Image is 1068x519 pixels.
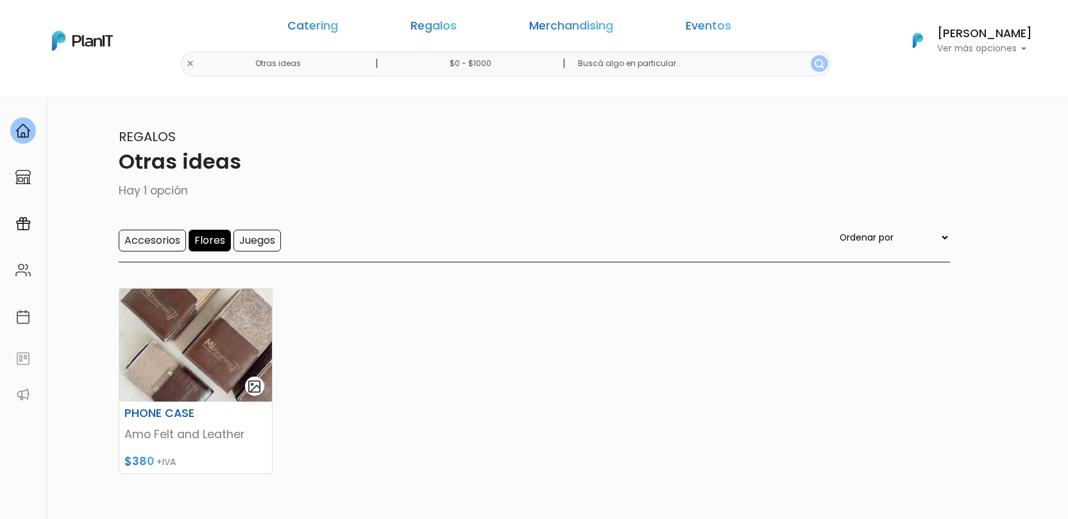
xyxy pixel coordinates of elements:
[815,59,824,69] img: search_button-432b6d5273f82d61273b3651a40e1bd1b912527efae98b1b7a1b2c0702e16a8d.svg
[529,21,613,36] a: Merchandising
[896,24,1032,57] button: PlanIt Logo [PERSON_NAME] Ver más opciones
[686,21,731,36] a: Eventos
[119,288,273,474] a: gallery-light PHONE CASE Amo Felt and Leather $380 +IVA
[233,230,281,251] input: Juegos
[124,426,267,443] p: Amo Felt and Leather
[119,182,950,199] p: Hay 1 opción
[15,216,31,232] img: campaigns-02234683943229c281be62815700db0a1741e53638e28bf9629b52c665b00959.svg
[119,230,186,251] input: Accesorios
[15,262,31,278] img: people-662611757002400ad9ed0e3c099ab2801c6687ba6c219adb57efc949bc21e19d.svg
[15,351,31,366] img: feedback-78b5a0c8f98aac82b08bfc38622c3050aee476f2c9584af64705fc4e61158814.svg
[15,387,31,402] img: partners-52edf745621dab592f3b2c58e3bca9d71375a7ef29c3b500c9f145b62cc070d4.svg
[904,26,932,55] img: PlanIt Logo
[375,56,378,71] p: |
[568,51,830,76] input: Buscá algo en particular..
[287,21,338,36] a: Catering
[52,31,113,51] img: PlanIt Logo
[563,56,566,71] p: |
[189,230,231,251] input: Flores
[15,169,31,185] img: marketplace-4ceaa7011d94191e9ded77b95e3339b90024bf715f7c57f8cf31f2d8c509eaba.svg
[411,21,457,36] a: Regalos
[15,123,31,139] img: home-e721727adea9d79c4d83392d1f703f7f8bce08238fde08b1acbfd93340b81755.svg
[937,28,1032,40] h6: [PERSON_NAME]
[157,455,176,468] span: +IVA
[119,146,950,177] p: Otras ideas
[15,309,31,325] img: calendar-87d922413cdce8b2cf7b7f5f62616a5cf9e4887200fb71536465627b3292af00.svg
[119,127,950,146] p: Regalos
[186,60,194,68] img: close-6986928ebcb1d6c9903e3b54e860dbc4d054630f23adef3a32610726dff6a82b.svg
[124,454,154,469] span: $380
[119,289,272,402] img: thumb_WhatsApp_Image_2023-06-13_at_13.35.04.jpeg
[937,44,1032,53] p: Ver más opciones
[247,379,262,394] img: gallery-light
[117,407,222,420] h6: PHONE CASE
